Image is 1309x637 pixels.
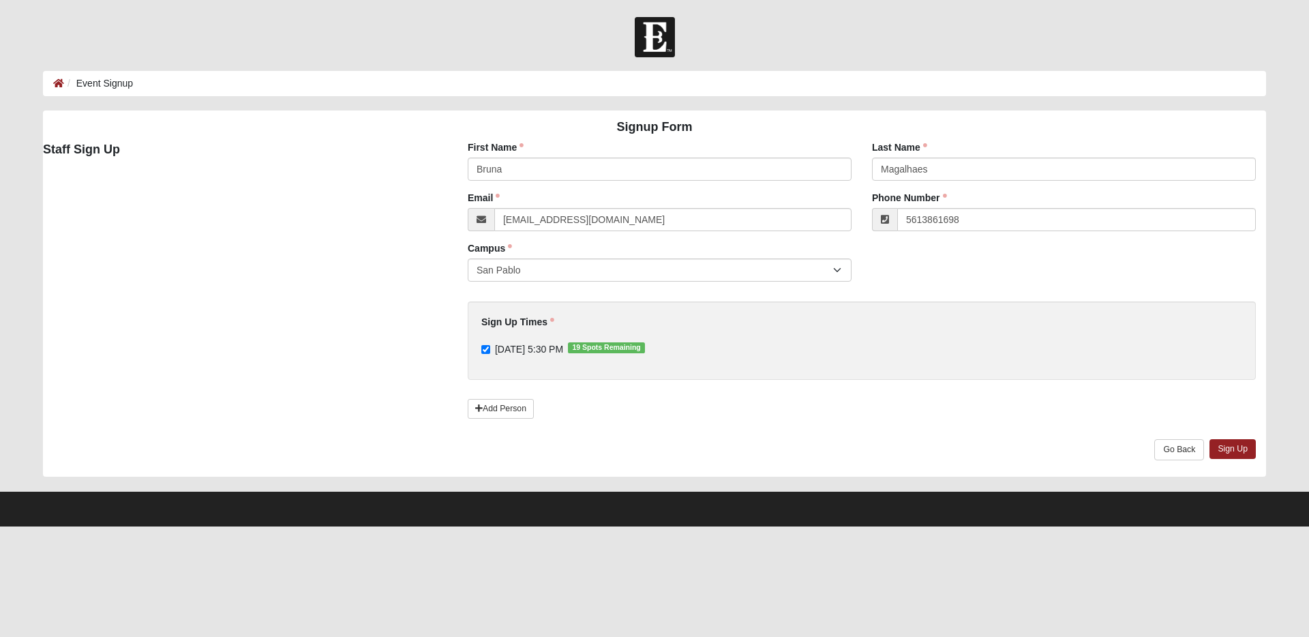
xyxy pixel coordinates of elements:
[872,191,947,205] label: Phone Number
[43,143,120,156] strong: Staff Sign Up
[64,76,133,91] li: Event Signup
[495,344,563,355] span: [DATE] 5:30 PM
[1209,439,1256,459] a: Sign Up
[468,191,500,205] label: Email
[481,345,490,354] input: [DATE] 5:30 PM19 Spots Remaining
[872,140,927,154] label: Last Name
[468,140,524,154] label: First Name
[468,399,534,419] a: Add Person
[568,342,645,353] span: 19 Spots Remaining
[635,17,675,57] img: Church of Eleven22 Logo
[1154,439,1204,460] a: Go Back
[468,241,512,255] label: Campus
[481,315,554,329] label: Sign Up Times
[43,120,1266,135] h4: Signup Form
